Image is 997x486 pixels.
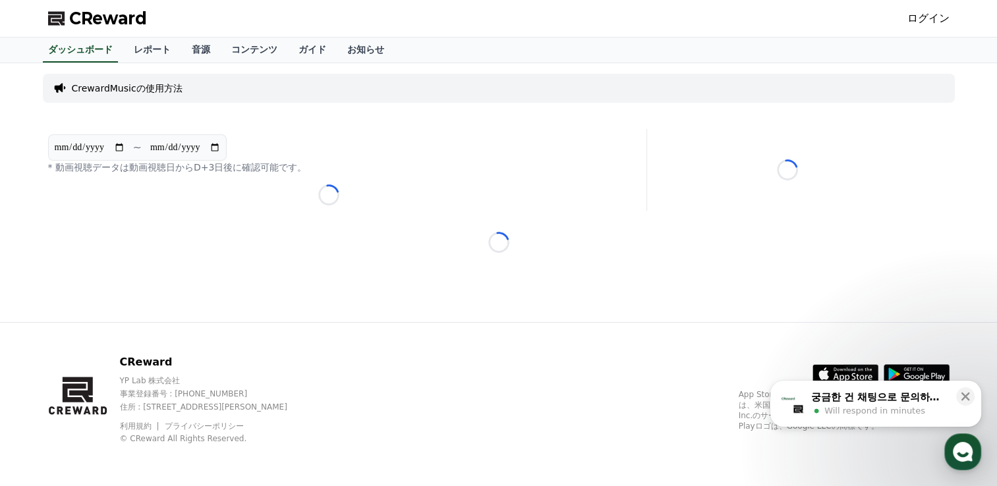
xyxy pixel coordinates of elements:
[119,354,310,370] p: CReward
[165,421,244,431] a: プライバシーポリシー
[337,38,395,63] a: お知らせ
[739,389,950,431] p: App Store、iCloud、iCloud Drive、およびiTunes Storeは、米国およびその他の国や地域で登録されているApple Inc.のサービスマークです。Google P...
[123,38,181,63] a: レポート
[133,140,142,155] p: ~
[43,38,118,63] a: ダッシュボード
[119,421,161,431] a: 利用規約
[48,161,610,174] p: * 動画視聴データは動画視聴日からD+3日後に確認可能です。
[48,8,147,29] a: CReward
[221,38,288,63] a: コンテンツ
[119,375,310,386] p: YP Lab 株式会社
[109,397,148,408] span: Messages
[119,389,310,399] p: 事業登録番号 : [PHONE_NUMBER]
[195,396,227,407] span: Settings
[69,8,147,29] span: CReward
[87,377,170,410] a: Messages
[4,377,87,410] a: Home
[170,377,253,410] a: Settings
[119,433,310,444] p: © CReward All Rights Reserved.
[907,11,950,26] a: ログイン
[181,38,221,63] a: 音源
[72,82,183,95] a: CrewardMusicの使用方法
[34,396,57,407] span: Home
[119,402,310,412] p: 住所 : [STREET_ADDRESS][PERSON_NAME]
[288,38,337,63] a: ガイド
